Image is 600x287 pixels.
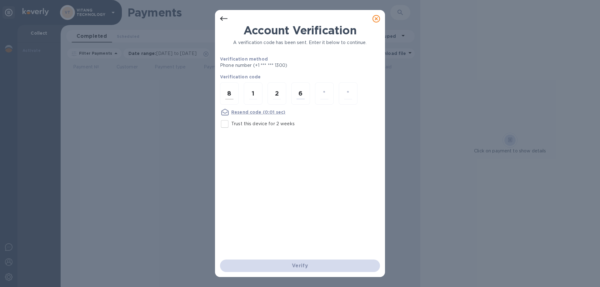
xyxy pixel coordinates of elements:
h1: Account Verification [220,24,380,37]
p: Phone number (+1 *** *** 1300) [220,62,335,69]
u: Resend code (0:01 sec) [231,110,285,115]
p: A verification code has been sent. Enter it below to continue. [220,39,380,46]
p: Verification code [220,74,380,80]
b: Verification method [220,57,268,62]
p: Trust this device for 2 weeks [231,121,295,127]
